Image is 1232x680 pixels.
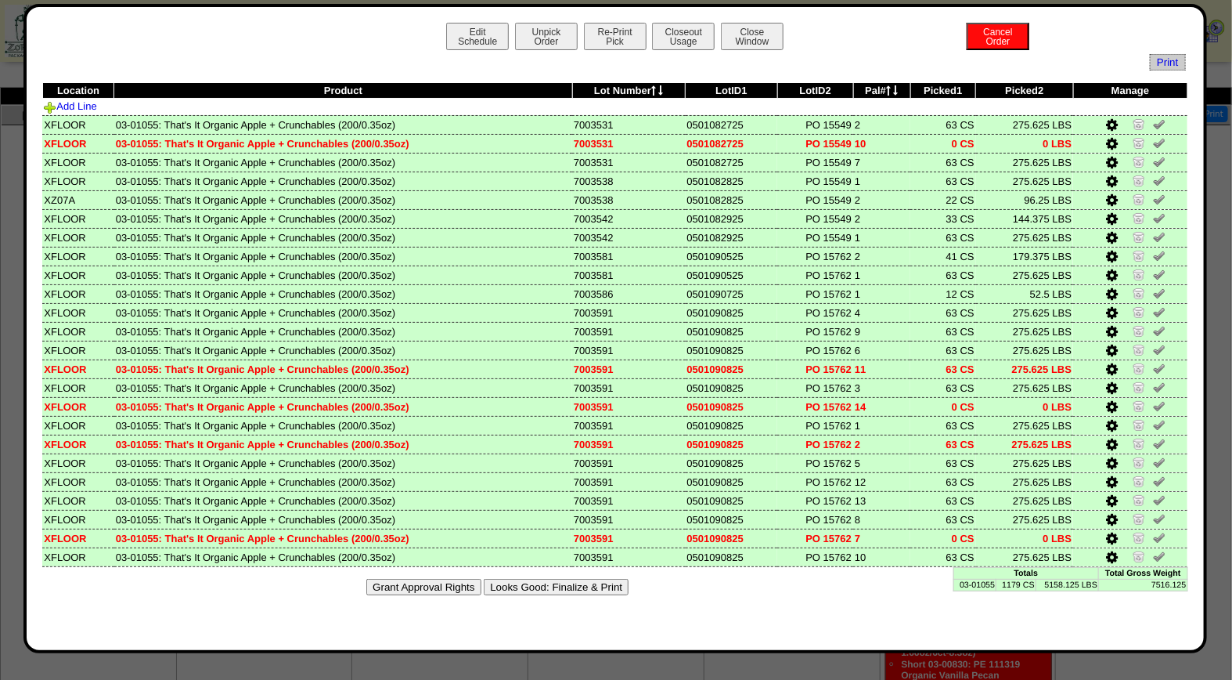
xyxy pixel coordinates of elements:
[996,579,1036,591] td: 1179 CS
[1153,550,1165,562] img: Un-Verify Pick
[910,209,976,228] td: 33 CS
[114,491,572,510] td: 03-01055: That's It Organic Apple + Crunchables (200/0.35oz)
[777,378,853,397] td: PO 15762
[853,115,910,134] td: 2
[42,529,113,548] td: XFLOOR
[777,416,853,435] td: PO 15762
[910,472,976,491] td: 63 CS
[777,209,853,228] td: PO 15549
[910,115,976,134] td: 63 CS
[42,172,113,190] td: XFLOOR
[910,454,976,472] td: 63 CS
[976,472,1073,491] td: 275.625 LBS
[777,360,853,378] td: PO 15762
[572,228,686,247] td: 7003542
[976,548,1073,566] td: 275.625 LBS
[42,510,113,529] td: XFLOOR
[42,303,113,322] td: XFLOOR
[652,23,715,50] button: CloseoutUsage
[910,266,976,284] td: 63 CS
[1133,306,1145,318] img: Zero Item and Verify
[1133,343,1145,356] img: Zero Item and Verify
[853,172,910,190] td: 1
[777,529,853,548] td: PO 15762
[953,579,996,591] td: 03-01055
[42,115,113,134] td: XFLOOR
[910,416,976,435] td: 63 CS
[777,83,853,99] th: LotID2
[976,134,1073,153] td: 0 LBS
[853,416,910,435] td: 1
[1133,174,1145,186] img: Zero Item and Verify
[976,303,1073,322] td: 275.625 LBS
[1153,136,1165,149] img: Un-Verify Pick
[484,579,629,595] button: Looks Good: Finalize & Print
[853,266,910,284] td: 1
[777,472,853,491] td: PO 15762
[686,435,778,454] td: 0501090825
[1153,418,1165,431] img: Un-Verify Pick
[572,172,686,190] td: 7003538
[910,435,976,454] td: 63 CS
[1153,494,1165,506] img: Un-Verify Pick
[572,153,686,172] td: 7003531
[1153,475,1165,487] img: Un-Verify Pick
[42,83,113,99] th: Location
[1153,343,1165,356] img: Un-Verify Pick
[572,548,686,566] td: 7003591
[777,397,853,416] td: PO 15762
[1153,155,1165,168] img: Un-Verify Pick
[572,529,686,548] td: 7003591
[114,190,572,209] td: 03-01055: That's It Organic Apple + Crunchables (200/0.35oz)
[976,510,1073,529] td: 275.625 LBS
[953,567,1099,579] td: Totals
[572,491,686,510] td: 7003591
[1153,212,1165,224] img: Un-Verify Pick
[42,491,113,510] td: XFLOOR
[1153,456,1165,468] img: Un-Verify Pick
[910,529,976,548] td: 0 CS
[572,190,686,209] td: 7003538
[686,529,778,548] td: 0501090825
[1153,306,1165,318] img: Un-Verify Pick
[114,303,572,322] td: 03-01055: That's It Organic Apple + Crunchables (200/0.35oz)
[572,472,686,491] td: 7003591
[114,529,572,548] td: 03-01055: That's It Organic Apple + Crunchables (200/0.35oz)
[853,491,910,510] td: 13
[686,416,778,435] td: 0501090825
[1133,268,1145,280] img: Zero Item and Verify
[853,83,910,99] th: Pal#
[777,153,853,172] td: PO 15549
[976,435,1073,454] td: 275.625 LBS
[777,454,853,472] td: PO 15762
[853,341,910,360] td: 6
[853,529,910,548] td: 7
[777,115,853,134] td: PO 15549
[1150,54,1185,71] span: Print
[853,247,910,266] td: 2
[1153,381,1165,393] img: Un-Verify Pick
[42,397,113,416] td: XFLOOR
[686,510,778,529] td: 0501090825
[721,23,784,50] button: CloseWindow
[853,190,910,209] td: 2
[976,322,1073,341] td: 275.625 LBS
[1133,550,1145,562] img: Zero Item and Verify
[777,491,853,510] td: PO 15762
[114,209,572,228] td: 03-01055: That's It Organic Apple + Crunchables (200/0.35oz)
[1133,136,1145,149] img: Zero Item and Verify
[686,115,778,134] td: 0501082725
[910,190,976,209] td: 22 CS
[114,397,572,416] td: 03-01055: That's It Organic Apple + Crunchables (200/0.35oz)
[777,172,853,190] td: PO 15549
[1153,287,1165,299] img: Un-Verify Pick
[42,153,113,172] td: XFLOOR
[42,247,113,266] td: XFLOOR
[42,266,113,284] td: XFLOOR
[976,153,1073,172] td: 275.625 LBS
[777,303,853,322] td: PO 15762
[1153,324,1165,337] img: Un-Verify Pick
[42,416,113,435] td: XFLOOR
[1133,212,1145,224] img: Zero Item and Verify
[1133,193,1145,205] img: Zero Item and Verify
